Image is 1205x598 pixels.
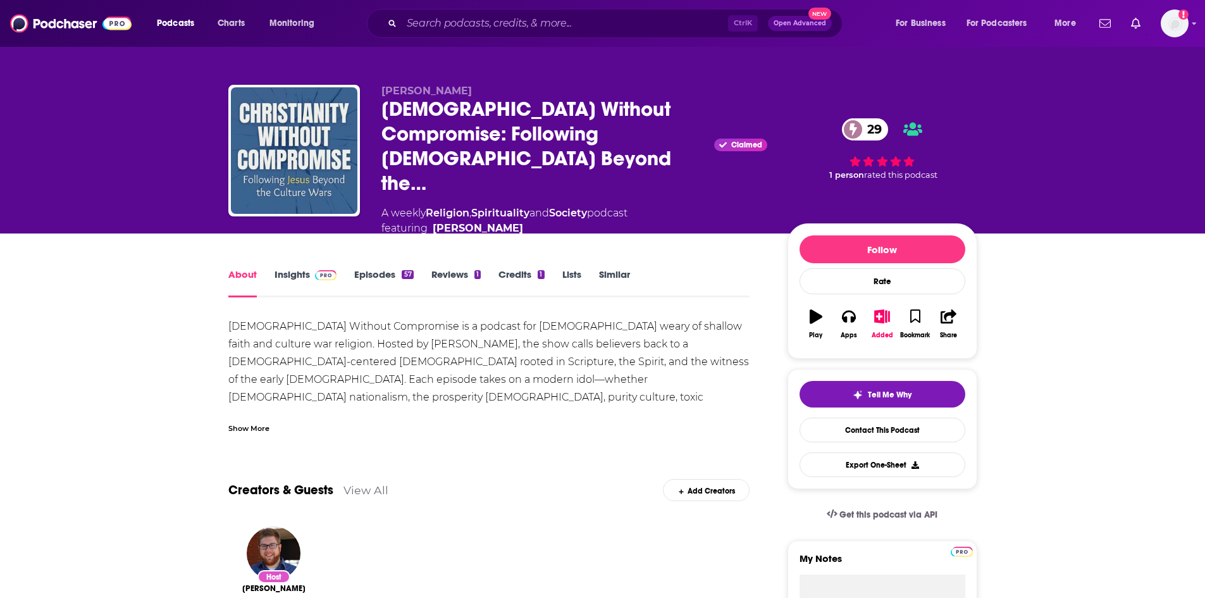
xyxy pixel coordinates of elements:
[381,206,627,236] div: A weekly podcast
[218,15,245,32] span: Charts
[887,13,961,34] button: open menu
[1126,13,1146,34] a: Show notifications dropdown
[1054,15,1076,32] span: More
[354,268,413,297] a: Episodes57
[469,207,471,219] span: ,
[788,85,977,213] div: 29 1 personrated this podcast
[808,8,831,20] span: New
[774,20,826,27] span: Open Advanced
[498,268,544,297] a: Credits1
[538,270,544,279] div: 1
[800,452,965,477] button: Export One-Sheet
[1178,9,1189,20] svg: Add a profile image
[433,221,523,236] a: Jake Doberenz
[381,85,472,97] span: [PERSON_NAME]
[800,552,965,575] label: My Notes
[951,547,973,557] img: Podchaser Pro
[865,301,898,347] button: Added
[157,15,194,32] span: Podcasts
[932,301,965,347] button: Share
[599,268,630,297] a: Similar
[242,583,306,594] a: Jake Doberenz
[864,170,937,180] span: rated this podcast
[817,499,948,530] a: Get this podcast via API
[958,13,1046,34] button: open menu
[228,268,257,297] a: About
[1094,13,1116,34] a: Show notifications dropdown
[800,301,832,347] button: Play
[474,270,481,279] div: 1
[800,268,965,294] div: Rate
[853,390,863,400] img: tell me why sparkle
[402,13,728,34] input: Search podcasts, credits, & more...
[800,418,965,442] a: Contact This Podcast
[261,13,331,34] button: open menu
[855,118,888,140] span: 29
[1161,9,1189,37] button: Show profile menu
[402,270,413,279] div: 57
[1161,9,1189,37] span: Logged in as luilaking
[562,268,581,297] a: Lists
[269,15,314,32] span: Monitoring
[940,332,957,339] div: Share
[471,207,529,219] a: Spirituality
[731,142,762,148] span: Claimed
[768,16,832,31] button: Open AdvancedNew
[896,15,946,32] span: For Business
[872,332,893,339] div: Added
[663,479,750,501] div: Add Creators
[242,583,306,594] span: [PERSON_NAME]
[228,482,333,498] a: Creators & Guests
[809,332,822,339] div: Play
[832,301,865,347] button: Apps
[148,13,211,34] button: open menu
[549,207,587,219] a: Society
[900,332,930,339] div: Bookmark
[381,221,627,236] span: featuring
[829,170,864,180] span: 1 person
[257,570,290,583] div: Host
[10,11,132,35] img: Podchaser - Follow, Share and Rate Podcasts
[868,390,911,400] span: Tell Me Why
[209,13,252,34] a: Charts
[800,235,965,263] button: Follow
[231,87,357,214] img: Christianity Without Compromise: Following Jesus Beyond the Culture Wars
[343,483,388,497] a: View All
[379,9,855,38] div: Search podcasts, credits, & more...
[431,268,481,297] a: Reviews1
[899,301,932,347] button: Bookmark
[247,526,300,580] img: Jake Doberenz
[1046,13,1092,34] button: open menu
[728,15,758,32] span: Ctrl K
[426,207,469,219] a: Religion
[951,545,973,557] a: Pro website
[842,118,888,140] a: 29
[967,15,1027,32] span: For Podcasters
[315,270,337,280] img: Podchaser Pro
[529,207,549,219] span: and
[800,381,965,408] button: tell me why sparkleTell Me Why
[1161,9,1189,37] img: User Profile
[275,268,337,297] a: InsightsPodchaser Pro
[839,509,937,520] span: Get this podcast via API
[841,332,857,339] div: Apps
